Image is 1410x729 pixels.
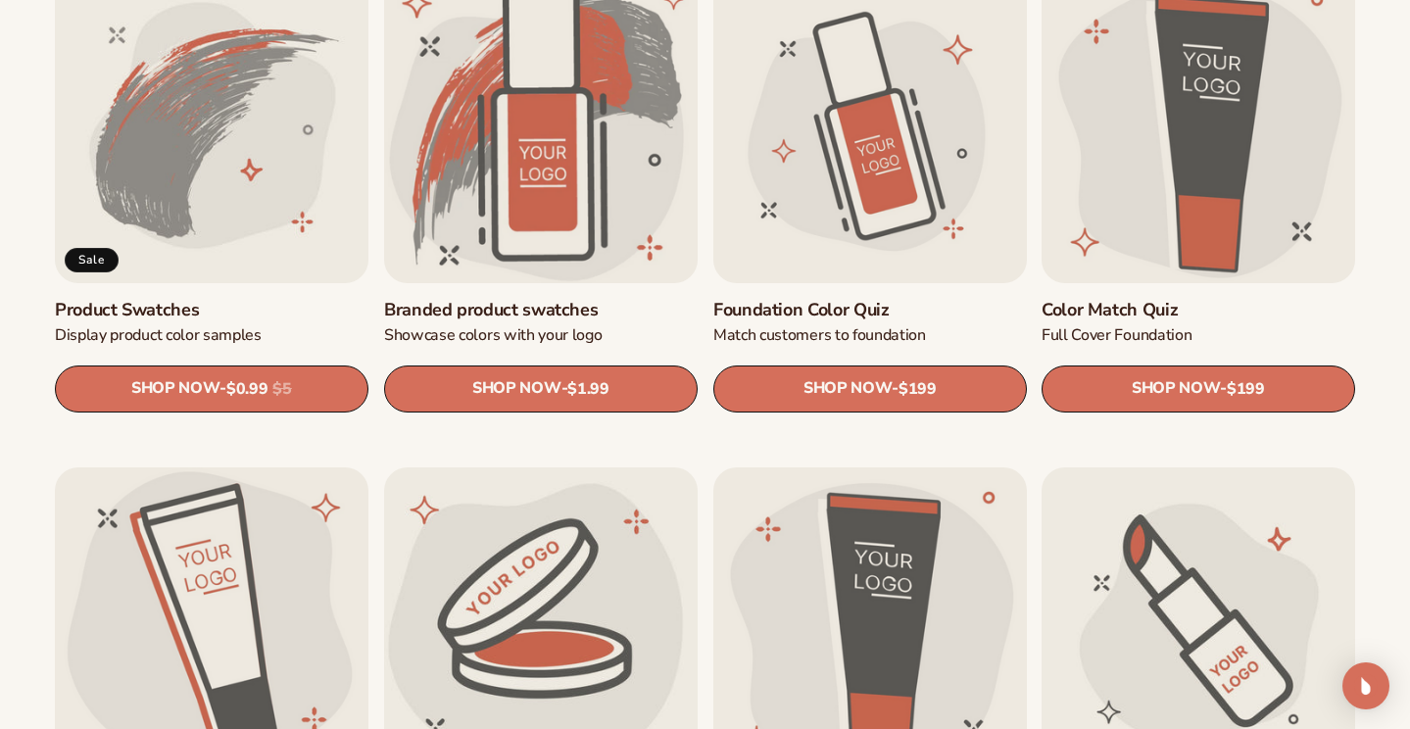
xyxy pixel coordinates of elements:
span: $199 [1227,380,1265,399]
a: Product Swatches [55,299,368,321]
a: SHOP NOW- $199 [1042,365,1355,413]
span: $199 [899,380,937,399]
a: SHOP NOW- $1.99 [384,365,698,413]
a: Branded product swatches [384,299,698,321]
span: SHOP NOW [472,380,560,399]
a: SHOP NOW- $0.99 $5 [55,365,368,413]
span: $1.99 [567,380,608,399]
div: Open Intercom Messenger [1342,662,1389,709]
a: Color Match Quiz [1042,299,1355,321]
span: SHOP NOW [802,380,891,399]
span: $0.99 [226,380,267,399]
s: $5 [272,380,291,399]
span: SHOP NOW [131,380,219,399]
a: SHOP NOW- $199 [713,365,1027,413]
span: SHOP NOW [1132,380,1220,399]
a: Foundation Color Quiz [713,299,1027,321]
